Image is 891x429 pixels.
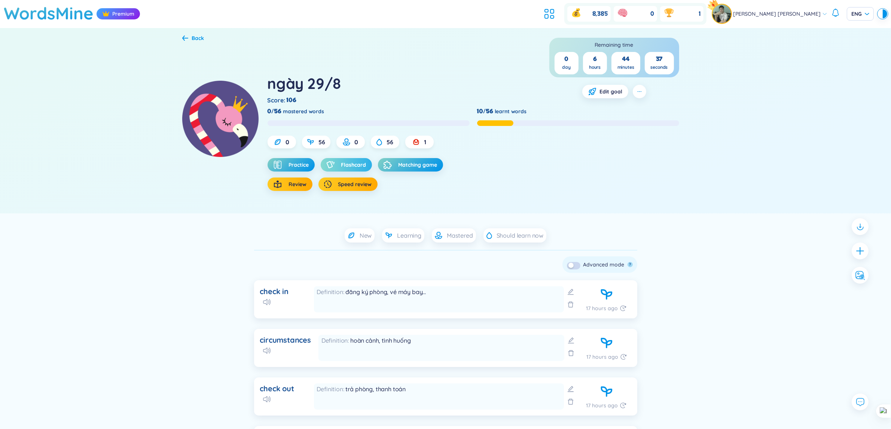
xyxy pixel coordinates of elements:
div: hours [589,63,601,71]
div: Score : [268,96,298,104]
div: Advanced mode [583,260,625,269]
div: minutes [617,63,634,71]
span: Definition [317,288,346,296]
img: avatar [713,4,731,23]
span: Speed review [338,180,372,188]
span: Mastered [447,231,473,240]
button: Review [268,178,312,191]
a: avatarpro [713,4,733,23]
span: 8,385 [592,10,608,18]
div: circumstances [260,335,311,345]
span: New [360,231,372,240]
button: Speed review [318,178,378,191]
a: Back [182,36,204,42]
span: learnt words [495,107,527,115]
button: Flashcard [321,158,372,172]
span: Flashcard [341,161,366,169]
div: Premium [97,8,140,19]
div: seconds [651,63,668,71]
span: hoàn cảnh, tình huống [350,337,411,344]
span: Should learn now [497,231,543,240]
span: Edit goal [600,88,623,95]
div: check in [260,286,289,297]
button: Matching game [378,158,443,172]
span: 17 hours ago [586,353,618,361]
div: check out [260,383,294,394]
span: 1 [699,10,701,18]
span: Definition [317,385,346,393]
span: 56 [387,138,393,146]
span: trả phòng, thanh toán [346,385,406,393]
span: đăng ký phòng, vé máy bay… [346,288,426,296]
span: plus [855,246,865,256]
span: 56 [319,138,326,146]
div: 10/56 [477,107,493,115]
button: ? [628,262,633,267]
button: Edit goal [582,85,628,98]
div: day [562,63,571,71]
span: 0 [286,138,290,146]
div: 37 [656,55,663,63]
img: crown icon [102,10,110,18]
span: 17 hours ago [586,401,618,410]
div: ngày 29/8 [268,73,341,93]
span: Learning [397,231,421,240]
div: 0 [564,55,568,63]
div: Remaining time [552,41,676,49]
span: 17 hours ago [586,304,618,312]
button: Practice [268,158,315,172]
div: 44 [622,55,629,63]
span: Review [289,180,307,188]
span: 1 [424,138,427,146]
span: Practice [289,161,309,169]
span: ENG [851,10,869,18]
span: 0 [355,138,358,146]
span: Matching game [399,161,437,169]
div: 0/56 [268,107,281,115]
div: Back [192,34,204,42]
span: [PERSON_NAME] [PERSON_NAME] [733,10,821,18]
span: Definition [321,337,350,344]
span: mastered words [283,107,324,115]
div: 6 [593,55,597,63]
span: 0 [650,10,654,18]
span: 106 [287,96,297,104]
